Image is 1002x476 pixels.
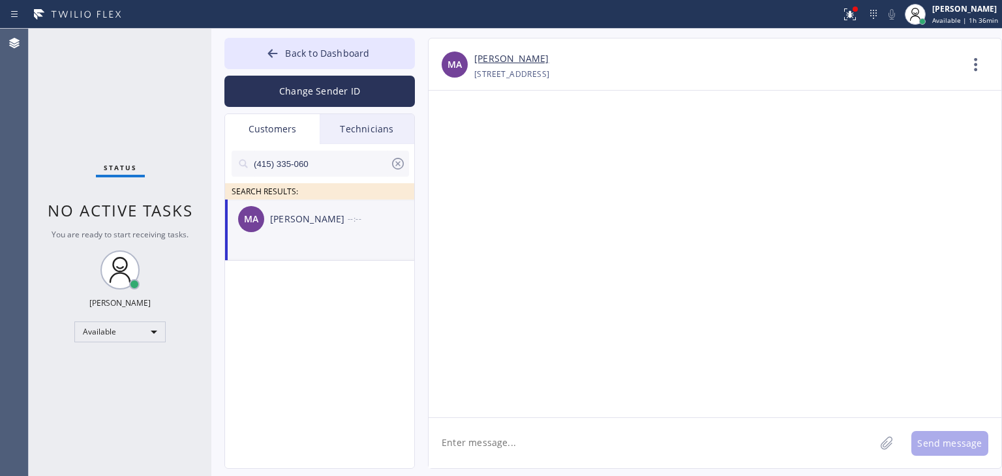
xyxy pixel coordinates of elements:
[89,297,151,308] div: [PERSON_NAME]
[474,52,549,67] a: [PERSON_NAME]
[320,114,414,144] div: Technicians
[348,211,416,226] div: --:--
[224,38,415,69] button: Back to Dashboard
[252,151,390,177] input: Search
[911,431,988,456] button: Send message
[52,229,189,240] span: You are ready to start receiving tasks.
[448,57,462,72] span: MA
[232,186,298,197] span: SEARCH RESULTS:
[285,47,369,59] span: Back to Dashboard
[48,200,193,221] span: No active tasks
[270,212,348,227] div: [PERSON_NAME]
[74,321,166,342] div: Available
[225,114,320,144] div: Customers
[224,76,415,107] button: Change Sender ID
[474,67,549,82] div: [STREET_ADDRESS]
[932,16,998,25] span: Available | 1h 36min
[244,212,258,227] span: MA
[932,3,998,14] div: [PERSON_NAME]
[104,163,137,172] span: Status
[883,5,901,23] button: Mute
